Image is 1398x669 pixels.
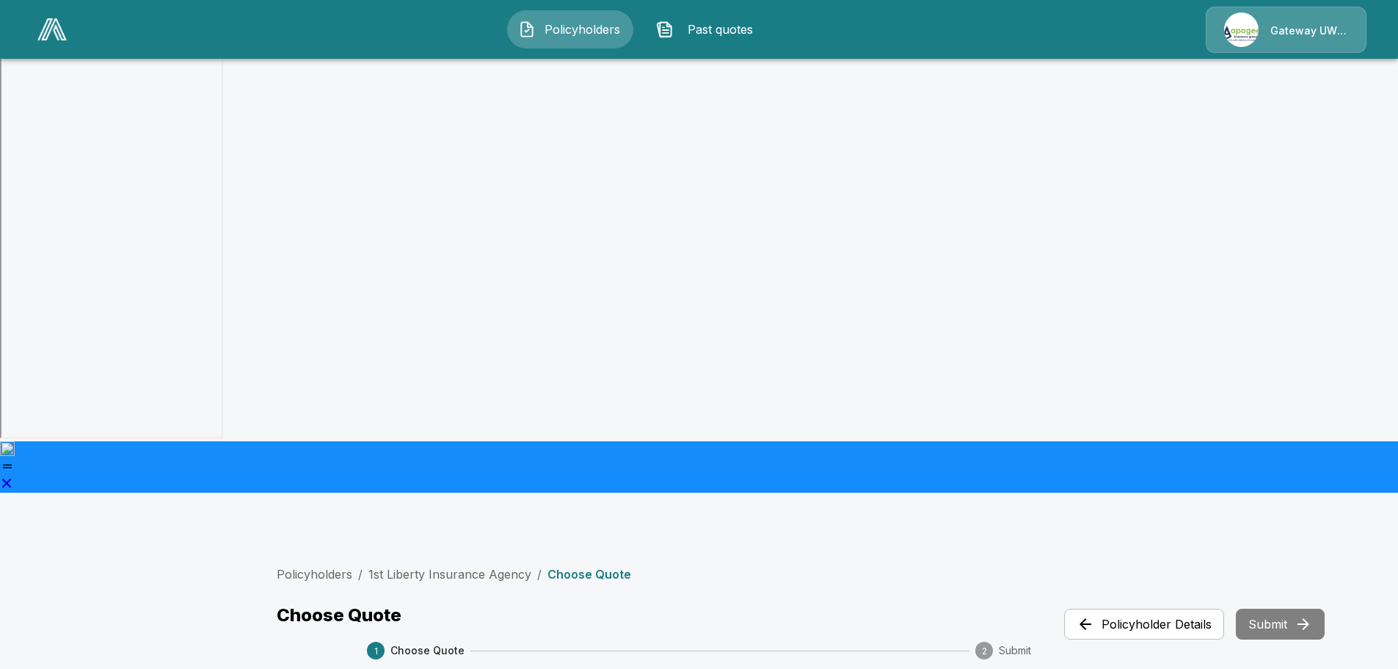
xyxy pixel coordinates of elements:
[999,643,1031,658] span: Submit
[390,643,465,658] span: Choose Quote
[1064,609,1224,640] button: Policyholder Details
[537,565,542,583] li: /
[277,565,1122,583] nav: breadcrumb
[982,646,987,657] text: 2
[368,567,531,582] a: 1st Liberty Insurance Agency
[374,646,377,657] text: 1
[358,565,363,583] li: /
[277,607,1122,624] p: Choose Quote
[277,567,352,582] a: Policyholders
[547,568,631,580] p: Choose Quote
